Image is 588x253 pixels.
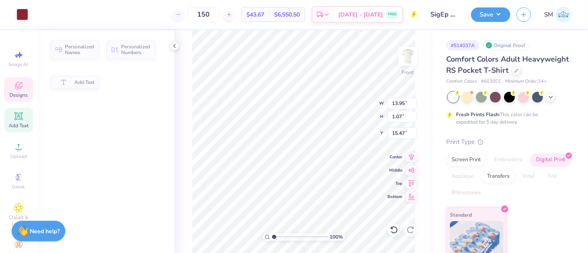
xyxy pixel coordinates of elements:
div: Rhinestones [446,187,486,199]
strong: Fresh Prints Flash: [456,111,500,118]
div: Embroidery [489,154,528,166]
div: Vinyl [517,170,540,183]
span: Add Text [9,122,29,129]
span: $43.67 [246,10,264,19]
span: Standard [450,210,472,219]
div: Foil [543,170,562,183]
span: Comfort Colors [446,78,477,85]
strong: Need help? [30,227,60,235]
div: Front [402,69,414,76]
span: FREE [388,12,397,17]
span: $6,550.50 [274,10,300,19]
span: Designs [10,92,28,98]
span: Add Text [74,79,94,85]
div: Digital Print [531,154,571,166]
span: Personalized Numbers [121,44,151,55]
span: Upload [10,153,27,160]
span: Personalized Names [65,44,94,55]
img: Front [399,48,416,64]
div: Original Proof [483,40,530,50]
button: Save [471,7,510,22]
span: Bottom [387,194,402,200]
span: Image AI [9,61,29,68]
span: SM [544,10,553,19]
div: # 514037A [446,40,479,50]
span: Top [387,181,402,186]
img: Shruthi Mohan [555,7,571,23]
div: Transfers [482,170,515,183]
span: 100 % [330,233,343,241]
span: Middle [387,167,402,173]
div: Print Type [446,137,571,147]
input: Untitled Design [424,6,465,23]
span: Center [387,154,402,160]
span: # 6030CC [481,78,501,85]
span: Minimum Order: 24 + [505,78,547,85]
div: This color can be expedited for 5 day delivery. [456,111,558,126]
div: Applique [446,170,479,183]
input: – – [187,7,220,22]
span: Greek [12,184,25,190]
a: SM [544,7,571,23]
span: Comfort Colors Adult Heavyweight RS Pocket T-Shirt [446,54,569,75]
span: Clipart & logos [4,214,33,227]
span: [DATE] - [DATE] [338,10,383,19]
div: Screen Print [446,154,486,166]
